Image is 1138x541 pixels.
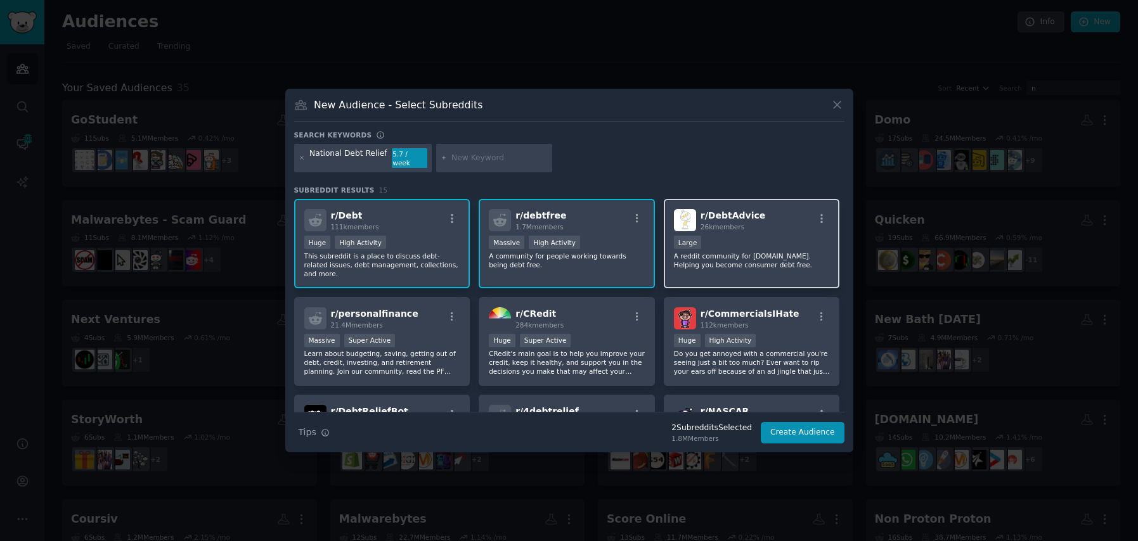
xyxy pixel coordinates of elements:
[515,321,564,329] span: 284k members
[304,251,460,278] p: This subreddit is a place to discuss debt-related issues, debt management, collections, and more.
[489,236,524,249] div: Massive
[392,148,427,169] div: 5.7 / week
[489,349,645,376] p: CRedit's main goal is to help you improve your credit, keep it healthy, and support you in the de...
[331,223,379,231] span: 111k members
[761,422,844,443] button: Create Audience
[671,423,752,434] div: 2 Subreddit s Selected
[701,309,799,319] span: r/ CommercialsIHate
[515,223,564,231] span: 1.7M members
[515,406,579,416] span: r/ 4debtrelief
[314,98,482,111] h3: New Audience - Select Subreddits
[309,148,387,169] div: National Debt Relief
[344,334,396,347] div: Super Active
[674,307,696,329] img: CommercialsIHate
[294,186,375,194] span: Subreddit Results
[701,223,744,231] span: 26k members
[701,406,749,416] span: r/ NASCAR
[331,321,383,329] span: 21.4M members
[674,209,696,231] img: DebtAdvice
[489,251,645,269] p: A community for people working towards being debt free.
[671,434,752,443] div: 1.8M Members
[674,236,702,249] div: Large
[331,309,418,319] span: r/ personalfinance
[294,130,372,139] h3: Search keywords
[674,405,696,427] img: NASCAR
[489,334,515,347] div: Huge
[304,405,327,427] img: DebtReliefBot
[331,406,408,416] span: r/ DebtReliefBot
[515,309,556,319] span: r/ CRedit
[335,236,386,249] div: High Activity
[701,210,765,220] span: r/ DebtAdvice
[304,334,340,347] div: Massive
[520,334,571,347] div: Super Active
[451,153,548,164] input: New Keyword
[294,421,334,443] button: Tips
[674,349,830,376] p: Do you get annoyed with a commercial you're seeing just a bit too much? Ever want to rip your ear...
[304,349,460,376] p: Learn about budgeting, saving, getting out of debt, credit, investing, and retirement planning. J...
[489,307,511,329] img: CRedit
[674,251,830,269] p: A reddit community for [DOMAIN_NAME]. Helping you become consumer debt free.
[529,236,580,249] div: High Activity
[705,334,756,347] div: High Activity
[515,210,566,220] span: r/ debtfree
[674,334,701,347] div: Huge
[379,186,388,194] span: 15
[331,210,363,220] span: r/ Debt
[701,321,749,329] span: 112k members
[299,426,316,439] span: Tips
[304,236,331,249] div: Huge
